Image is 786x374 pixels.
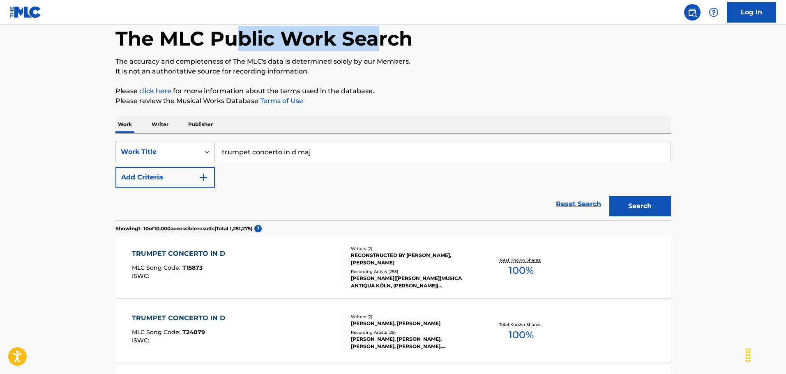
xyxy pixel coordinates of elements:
[186,116,215,133] p: Publisher
[132,272,151,280] span: ISWC :
[254,225,262,232] span: ?
[709,7,719,17] img: help
[552,195,605,213] a: Reset Search
[687,7,697,17] img: search
[745,335,786,374] iframe: Chat Widget
[115,116,134,133] p: Work
[115,167,215,188] button: Add Criteria
[198,172,208,182] img: 9d2ae6d4665cec9f34b9.svg
[351,268,475,275] div: Recording Artists ( 255 )
[115,142,671,220] form: Search Form
[132,328,182,336] span: MLC Song Code :
[139,87,171,95] a: click here
[121,147,195,157] div: Work Title
[182,264,203,271] span: T15873
[351,275,475,289] div: [PERSON_NAME]|[PERSON_NAME]|MUSICA ANTIQUA KÖLN, [PERSON_NAME]|[PERSON_NAME]|[PERSON_NAME], [GEOG...
[351,320,475,327] div: [PERSON_NAME], [PERSON_NAME]
[351,246,475,252] div: Writers ( 2 )
[115,301,671,363] a: TRUMPET CONCERTO IN DMLC Song Code:T24079ISWC:Writers (2)[PERSON_NAME], [PERSON_NAME]Recording Ar...
[132,313,229,323] div: TRUMPET CONCERTO IN D
[132,264,182,271] span: MLC Song Code :
[499,321,543,328] p: Total Known Shares:
[115,236,671,298] a: TRUMPET CONCERTO IN DMLC Song Code:T15873ISWC:Writers (2)RECONSTRUCTED BY [PERSON_NAME], [PERSON_...
[115,67,671,76] p: It is not an authoritative source for recording information.
[499,257,543,263] p: Total Known Shares:
[351,329,475,335] div: Recording Artists ( 28 )
[10,6,41,18] img: MLC Logo
[509,263,534,278] span: 100 %
[609,196,671,216] button: Search
[258,97,303,105] a: Terms of Use
[509,328,534,342] span: 100 %
[132,249,229,259] div: TRUMPET CONCERTO IN D
[115,57,671,67] p: The accuracy and completeness of The MLC's data is determined solely by our Members.
[149,116,171,133] p: Writer
[115,86,671,96] p: Please for more information about the terms used in the database.
[115,96,671,106] p: Please review the Musical Works Database
[351,314,475,320] div: Writers ( 2 )
[705,4,722,21] div: Help
[115,26,413,51] h1: The MLC Public Work Search
[351,335,475,350] div: [PERSON_NAME], [PERSON_NAME], [PERSON_NAME], [PERSON_NAME], [PERSON_NAME], [PERSON_NAME], [PERSON...
[684,4,701,21] a: Public Search
[742,343,755,367] div: Drag
[115,225,252,232] p: Showing 1 - 10 of 10,000 accessible results (Total 1,251,275 )
[182,328,205,336] span: T24079
[351,252,475,266] div: RECONSTRUCTED BY [PERSON_NAME], [PERSON_NAME]
[132,337,151,344] span: ISWC :
[727,2,776,23] a: Log In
